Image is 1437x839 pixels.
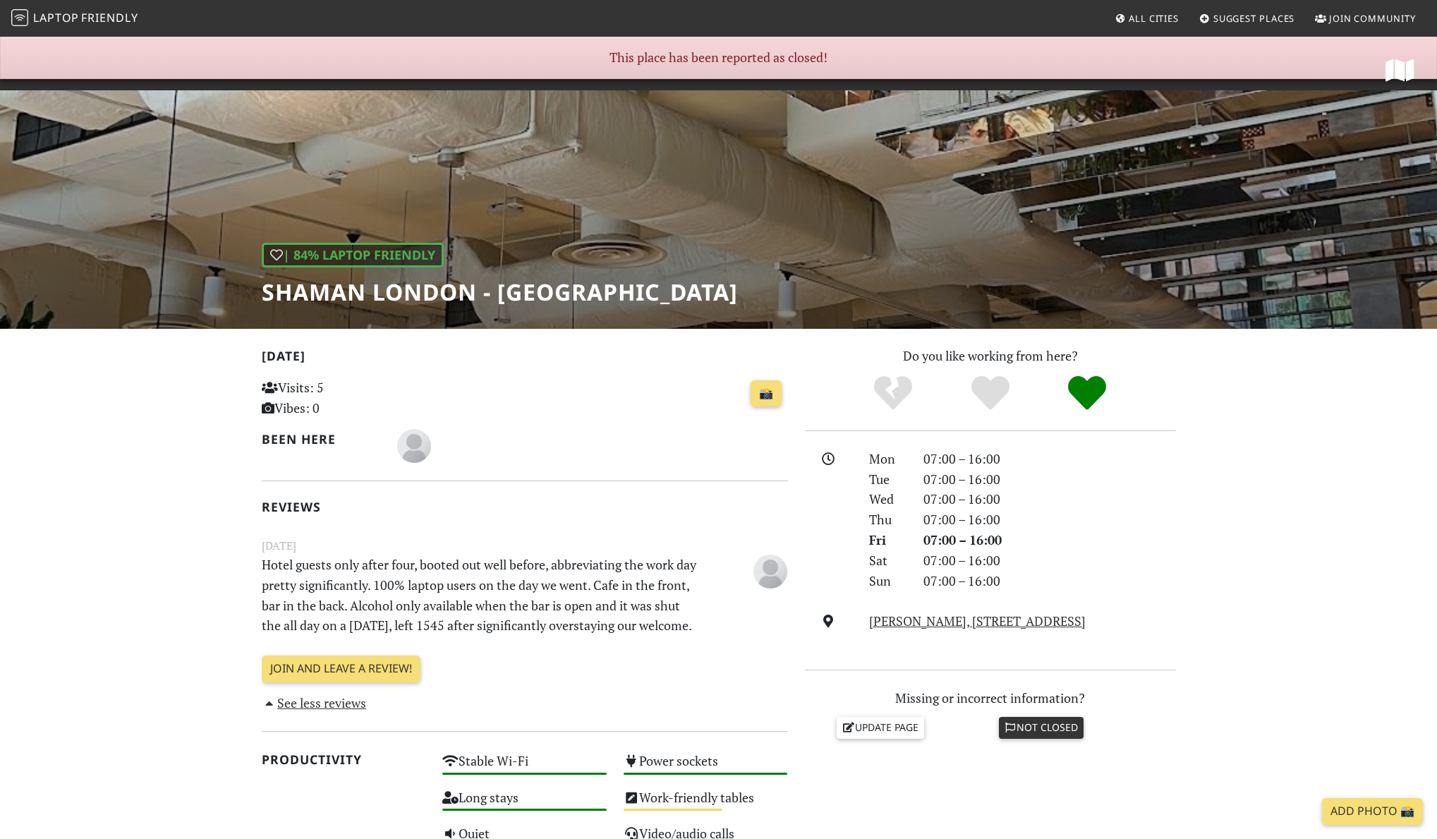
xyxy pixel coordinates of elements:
a: 📸 [751,380,782,407]
div: Power sockets [615,749,796,785]
div: 07:00 – 16:00 [915,489,1184,509]
p: Do you like working from here? [805,346,1176,366]
div: 07:00 – 16:00 [915,571,1184,591]
span: Friendly [81,10,138,25]
h2: Reviews [262,500,788,514]
div: 07:00 – 16:00 [915,550,1184,571]
div: | 84% Laptop Friendly [262,243,444,267]
a: Join Community [1309,6,1421,31]
div: Fri [861,530,914,550]
div: No [844,374,942,413]
span: Lydia Cole [397,436,431,453]
div: Stable Wi-Fi [434,749,615,785]
h2: Productivity [262,752,426,767]
div: Work-friendly tables [615,786,796,822]
div: Sat [861,550,914,571]
div: Wed [861,489,914,509]
span: Suggest Places [1213,12,1295,25]
div: Tue [861,469,914,490]
div: 07:00 – 16:00 [915,530,1184,550]
div: 07:00 – 16:00 [915,469,1184,490]
a: Add Photo 📸 [1322,798,1423,825]
a: Not closed [999,717,1084,738]
span: Join Community [1329,12,1416,25]
div: Mon [861,449,914,469]
a: LaptopFriendly LaptopFriendly [11,6,138,31]
small: [DATE] [253,537,796,555]
div: Definitely! [1038,374,1136,413]
a: Suggest Places [1194,6,1301,31]
a: Update page [837,717,924,738]
p: Missing or incorrect information? [805,688,1176,708]
a: See less reviews [262,694,367,711]
span: Anonymous [753,561,787,578]
div: Thu [861,509,914,530]
span: Laptop [33,10,79,25]
div: Long stays [434,786,615,822]
a: All Cities [1109,6,1184,31]
div: Yes [942,374,1039,413]
h2: [DATE] [262,349,788,369]
img: blank-535327c66bd565773addf3077783bbfce4b00ec00e9fd257753287c682c7fa38.png [753,555,787,588]
a: [PERSON_NAME], [STREET_ADDRESS] [869,612,1086,629]
span: All Cities [1129,12,1179,25]
a: Join and leave a review! [262,656,420,682]
img: LaptopFriendly [11,9,28,26]
div: 07:00 – 16:00 [915,509,1184,530]
h2: Been here [262,432,381,447]
p: Hotel guests only after four, booted out well before, abbreviating the work day pretty significan... [253,555,706,636]
h1: Shaman London - [GEOGRAPHIC_DATA] [262,279,738,306]
img: blank-535327c66bd565773addf3077783bbfce4b00ec00e9fd257753287c682c7fa38.png [397,429,431,463]
div: Sun [861,571,914,591]
p: Visits: 5 Vibes: 0 [262,378,426,418]
div: 07:00 – 16:00 [915,449,1184,469]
